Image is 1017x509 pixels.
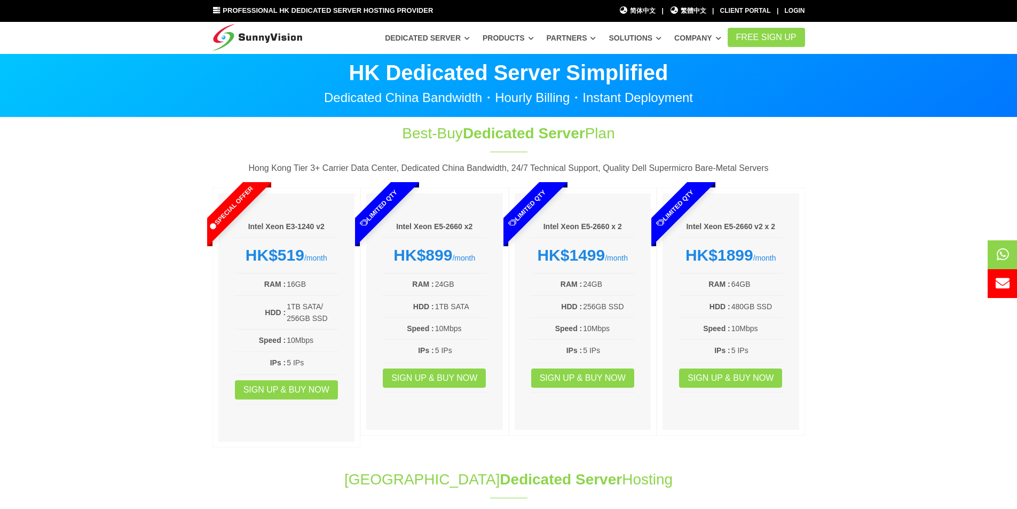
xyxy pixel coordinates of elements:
b: RAM : [561,280,582,288]
b: RAM : [708,280,730,288]
h6: Intel Xeon E5-2660 x2 [382,222,487,232]
a: 繁體中文 [669,6,706,16]
li: | [661,6,663,16]
span: Professional HK Dedicated Server Hosting Provider [223,6,433,14]
b: RAM : [264,280,286,288]
h6: Intel Xeon E3-1240 v2 [234,222,339,232]
a: FREE Sign Up [728,28,805,47]
td: 10Mbps [582,322,635,335]
td: 24GB [435,278,487,291]
b: IPs : [270,358,286,367]
li: | [777,6,778,16]
td: 10Mbps [731,322,783,335]
a: Client Portal [720,7,771,14]
td: 24GB [582,278,635,291]
div: /month [531,246,635,265]
td: 10Mbps [435,322,487,335]
a: Sign up & Buy Now [531,369,634,388]
td: 1TB SATA/ 256GB SSD [286,300,338,325]
b: Speed : [703,324,730,333]
td: 64GB [731,278,783,291]
h1: [GEOGRAPHIC_DATA] Hosting [212,469,805,490]
span: Dedicated Server [500,471,622,488]
a: Company [674,28,721,48]
strong: HK$1899 [685,246,753,264]
h6: Intel Xeon E5-2660 x 2 [531,222,635,232]
a: Solutions [609,28,661,48]
div: /month [234,246,339,265]
p: Dedicated China Bandwidth・Hourly Billing・Instant Deployment [212,91,805,104]
td: 1TB SATA [435,300,487,313]
td: 5 IPs [286,356,338,369]
a: Login [785,7,805,14]
span: Dedicated Server [463,125,585,142]
strong: HK$1499 [537,246,605,264]
h6: Intel Xeon E5-2660 v2 x 2 [679,222,783,232]
li: | [712,6,714,16]
b: HDD : [413,302,434,311]
div: /month [382,246,487,265]
a: 简体中文 [619,6,656,16]
strong: HK$519 [246,246,304,264]
td: 16GB [286,278,338,291]
td: 480GB SSD [731,300,783,313]
b: Speed : [555,324,582,333]
a: Sign up & Buy Now [383,369,486,388]
strong: HK$899 [393,246,452,264]
div: /month [679,246,783,265]
b: IPs : [566,346,582,355]
b: HDD : [265,308,286,317]
p: HK Dedicated Server Simplified [212,62,805,83]
b: HDD : [709,302,730,311]
a: Sign up & Buy Now [679,369,782,388]
b: Speed : [259,336,286,344]
b: HDD : [561,302,582,311]
a: Sign up & Buy Now [235,380,338,400]
td: 5 IPs [731,344,783,357]
td: 256GB SSD [582,300,635,313]
a: Products [483,28,534,48]
b: IPs : [418,346,434,355]
span: Limited Qty [630,163,720,253]
span: Limited Qty [334,163,424,253]
td: 10Mbps [286,334,338,347]
span: Limited Qty [482,163,572,253]
td: 5 IPs [582,344,635,357]
b: IPs : [714,346,730,355]
p: Hong Kong Tier 3+ Carrier Data Center, Dedicated China Bandwidth, 24/7 Technical Support, Quality... [212,161,805,175]
h1: Best-Buy Plan [331,123,687,144]
a: Dedicated Server [385,28,470,48]
span: Special Offer [186,163,275,253]
a: Partners [547,28,596,48]
b: Speed : [407,324,434,333]
b: RAM : [412,280,433,288]
td: 5 IPs [435,344,487,357]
